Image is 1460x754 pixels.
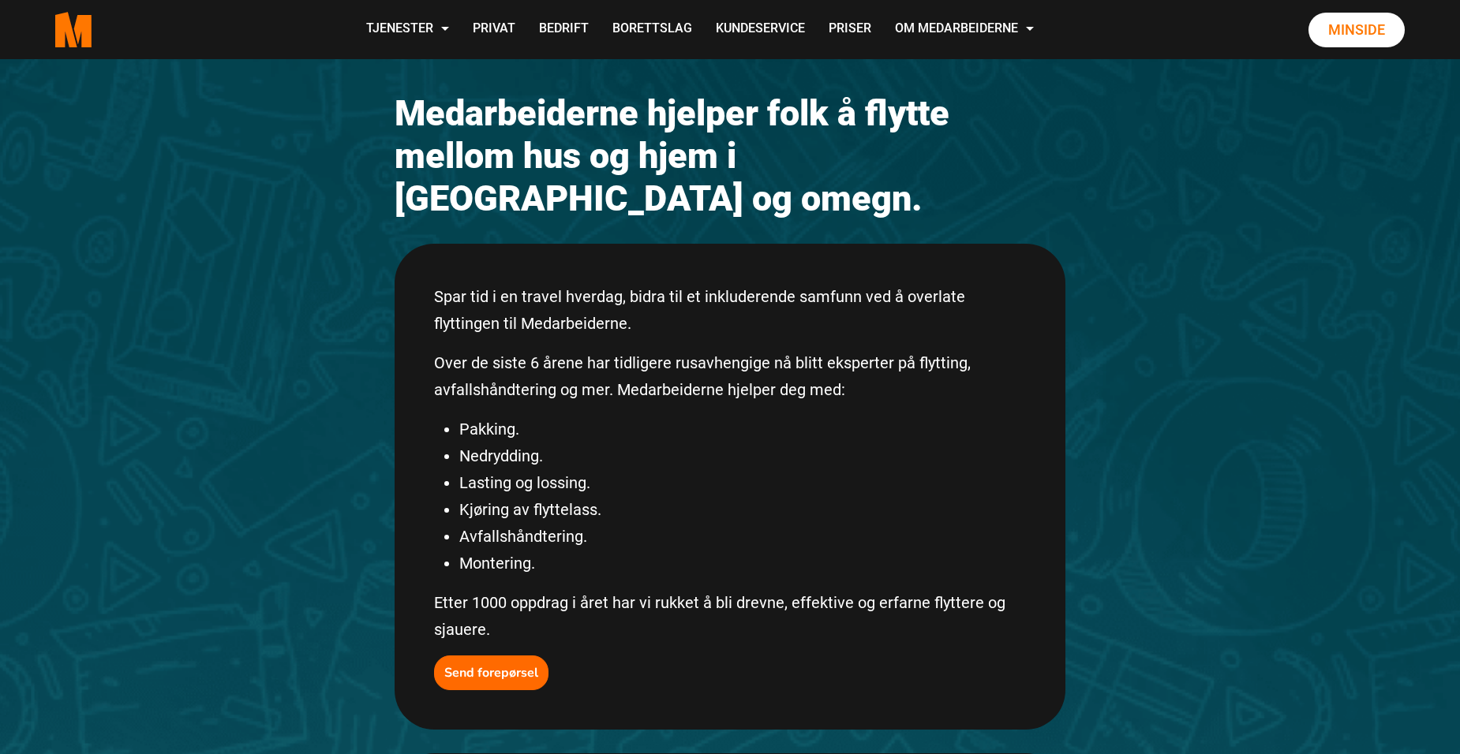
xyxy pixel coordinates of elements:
[444,664,538,681] b: Send forepørsel
[459,442,1026,469] li: Nedrydding.
[354,2,461,58] a: Tjenester
[1308,13,1405,47] a: Minside
[601,2,704,58] a: Borettslag
[817,2,883,58] a: Priser
[459,496,1026,523] li: Kjøring av flyttelass.
[461,2,527,58] a: Privat
[434,589,1026,643] p: Etter 1000 oppdrag i året har vi rukket å bli drevne, effektive og erfarne flyttere og sjauere.
[395,92,1065,220] h2: Medarbeiderne hjelper folk å flytte mellom hus og hjem i [GEOGRAPHIC_DATA] og omegn.
[434,655,548,690] button: Send forepørsel
[883,2,1046,58] a: Om Medarbeiderne
[704,2,817,58] a: Kundeservice
[459,550,1026,577] li: Montering.
[434,349,1026,403] p: Over de siste 6 årene har tidligere rusavhengige nå blitt eksperter på flytting, avfallshåndterin...
[434,283,1026,337] p: Spar tid i en travel hverdag, bidra til et inkluderende samfunn ved å overlate flyttingen til Med...
[459,469,1026,496] li: Lasting og lossing.
[459,416,1026,442] li: Pakking.
[527,2,601,58] a: Bedrift
[459,523,1026,550] li: Avfallshåndtering.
